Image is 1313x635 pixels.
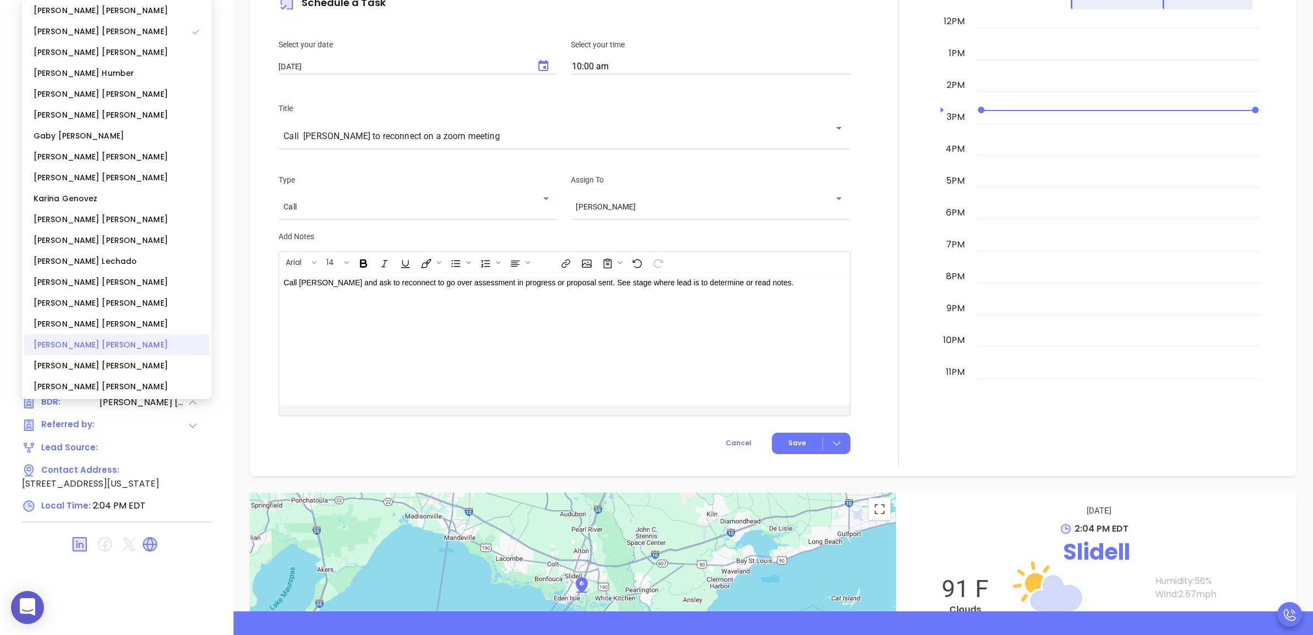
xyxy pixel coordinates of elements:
[944,270,967,283] div: 8pm
[869,498,891,520] button: Toggle fullscreen view
[24,167,209,188] div: [PERSON_NAME] [PERSON_NAME]
[530,53,557,79] button: Choose date, selected date is Aug 29, 2025
[279,174,558,186] p: Type
[626,253,646,272] span: Undo
[283,277,805,289] p: Call [PERSON_NAME] and ask to reconnect to go over assessment in progress or proposal sent. See s...
[279,62,526,71] input: MM/DD/YYYY
[280,253,319,272] span: Font family
[831,120,847,136] button: Open
[504,253,533,272] span: Align
[24,104,209,125] div: [PERSON_NAME] [PERSON_NAME]
[280,257,307,264] span: Arial
[24,42,209,63] div: [PERSON_NAME] [PERSON_NAME]
[24,272,209,292] div: [PERSON_NAME] [PERSON_NAME]
[321,257,340,264] span: 14
[944,206,967,219] div: 6pm
[944,174,967,187] div: 5pm
[22,477,159,490] span: [STREET_ADDRESS][US_STATE]
[24,230,209,251] div: [PERSON_NAME] [PERSON_NAME]
[99,396,187,410] span: [PERSON_NAME] [PERSON_NAME]
[772,433,850,454] button: Save
[907,575,1023,603] p: 91 F
[394,253,414,272] span: Underline
[279,38,558,51] p: Select your date
[24,21,209,42] div: [PERSON_NAME] [PERSON_NAME]
[555,253,575,272] span: Insert link
[24,188,209,209] div: Karina Genovez
[571,174,850,186] p: Assign To
[93,499,146,512] span: 2:04 PM EDT
[24,376,209,397] div: [PERSON_NAME] [PERSON_NAME]
[944,238,967,251] div: 7pm
[353,253,372,272] span: Bold
[279,102,850,114] p: Title
[947,47,967,60] div: 1pm
[280,253,310,272] button: Arial
[597,253,625,272] span: Surveys
[538,191,554,206] button: Open
[941,334,967,347] div: 10pm
[24,355,209,376] div: [PERSON_NAME] [PERSON_NAME]
[705,433,772,454] button: Cancel
[944,111,967,124] div: 3pm
[571,38,850,51] p: Select your time
[576,253,596,272] span: Insert Image
[24,292,209,313] div: [PERSON_NAME] [PERSON_NAME]
[41,464,119,476] span: Contact Address:
[41,396,98,410] span: BDR:
[913,504,1286,518] p: [DATE]
[415,253,444,272] span: Fill color or set the text color
[1155,588,1286,601] p: Wind: 2.57 mph
[1075,522,1128,535] span: 2:04 PM EDT
[41,418,98,432] span: Referred by:
[788,438,806,448] span: Save
[41,441,98,453] span: Lead Source:
[831,191,847,206] button: Open
[24,313,209,334] div: [PERSON_NAME] [PERSON_NAME]
[944,302,967,315] div: 9pm
[942,15,967,28] div: 12pm
[24,251,209,272] div: [PERSON_NAME] Lechado
[1155,575,1286,588] p: Humidity: 56 %
[907,535,1286,568] p: Slidell
[726,438,752,448] span: Cancel
[907,603,1023,616] p: Clouds
[320,253,352,272] span: Font size
[321,253,342,272] button: 14
[374,253,393,272] span: Italic
[647,253,667,272] span: Redo
[944,366,967,379] div: 11pm
[24,125,209,146] div: Gaby [PERSON_NAME]
[24,63,209,84] div: [PERSON_NAME] Humber
[475,253,503,272] span: Insert Ordered List
[41,500,91,511] span: Local Time:
[24,146,209,167] div: [PERSON_NAME] [PERSON_NAME]
[944,79,967,92] div: 2pm
[279,230,850,242] p: Add Notes
[943,142,967,156] div: 4pm
[24,209,209,230] div: [PERSON_NAME] [PERSON_NAME]
[24,334,209,355] div: [PERSON_NAME] [PERSON_NAME]
[24,84,209,104] div: [PERSON_NAME] [PERSON_NAME]
[445,253,474,272] span: Insert Unordered List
